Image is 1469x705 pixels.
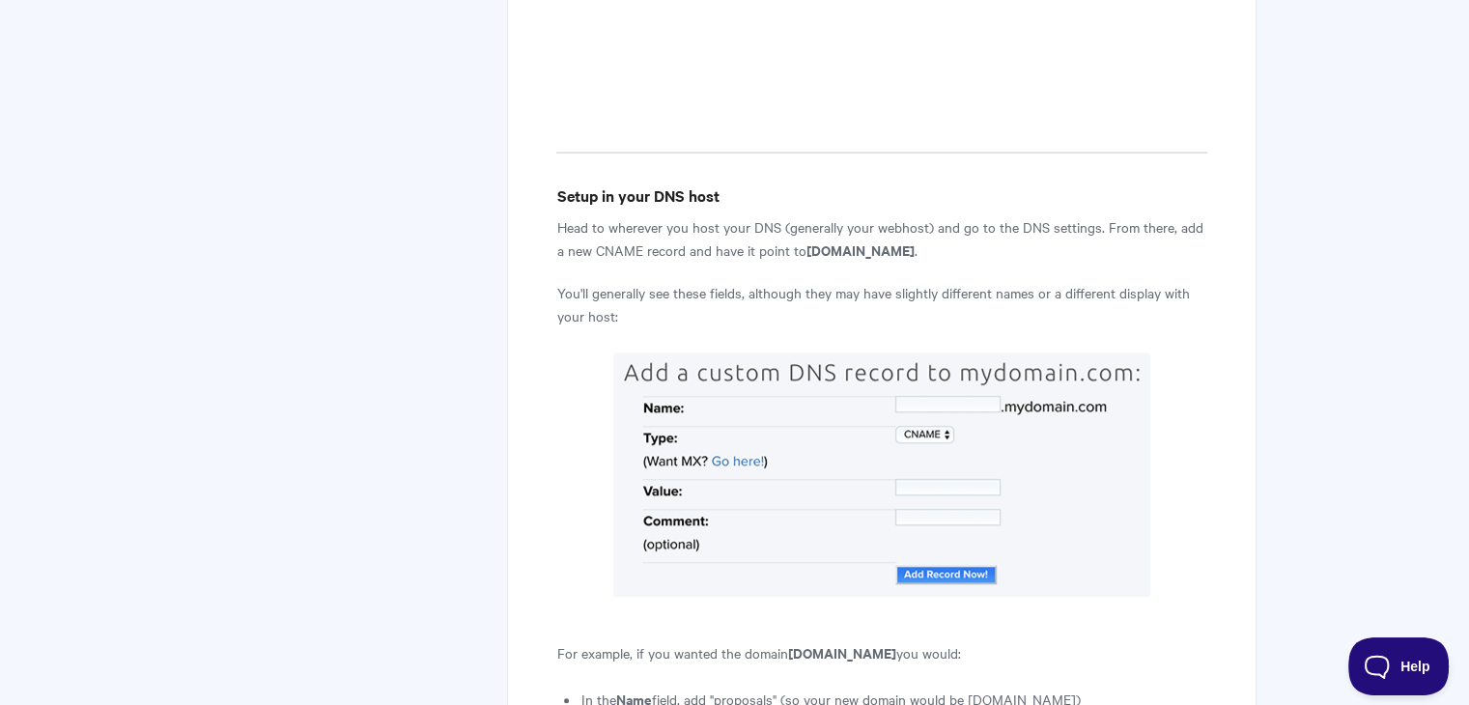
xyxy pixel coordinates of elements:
[556,281,1206,327] p: You'll generally see these fields, although they may have slightly different names or a different...
[556,641,1206,664] p: For example, if you wanted the domain you would:
[1348,637,1450,695] iframe: Toggle Customer Support
[787,642,895,663] strong: [DOMAIN_NAME]
[556,215,1206,262] p: Head to wherever you host your DNS (generally your webhost) and go to the DNS settings. From ther...
[805,240,914,260] strong: [DOMAIN_NAME]
[556,183,1206,208] h4: Setup in your DNS host
[613,352,1150,597] img: A sample CNAME record form with no data entered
